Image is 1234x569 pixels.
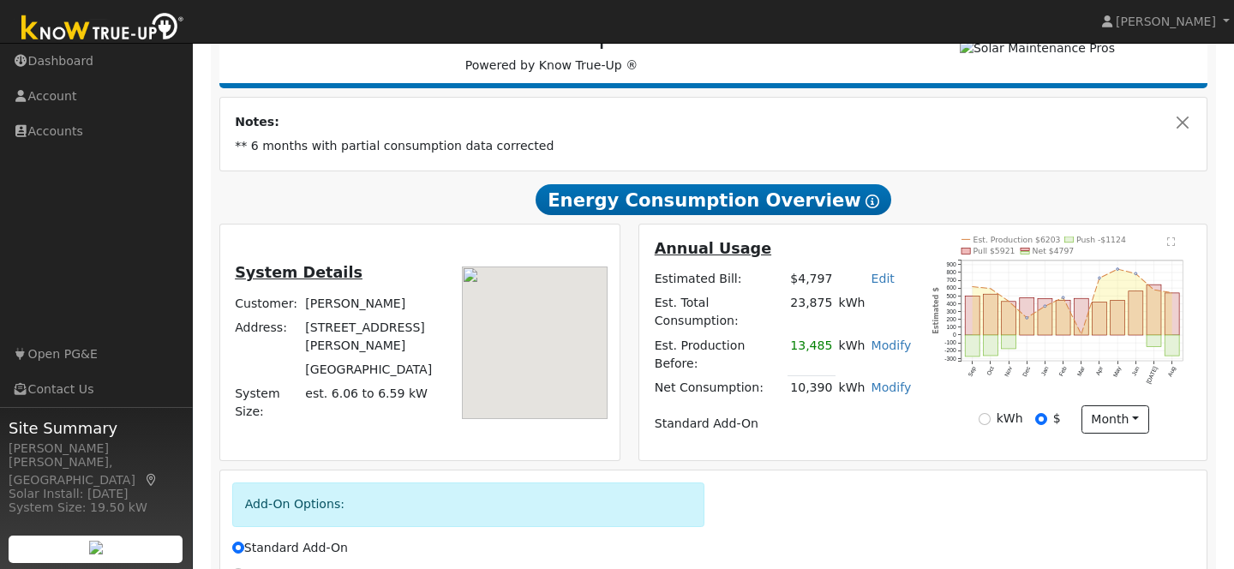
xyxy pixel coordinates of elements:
[1008,301,1010,303] circle: onclick=""
[1165,293,1180,335] rect: onclick=""
[1044,305,1046,308] circle: onclick=""
[965,296,979,335] rect: onclick=""
[946,262,956,268] text: 900
[1040,366,1050,377] text: Jan
[836,291,914,333] td: kWh
[305,386,428,400] span: est. 6.06 to 6.59 kW
[1094,366,1105,378] text: Apr
[1074,299,1088,336] rect: onclick=""
[232,542,244,554] input: Standard Add-On
[1131,366,1141,377] text: Jun
[9,485,183,503] div: Solar Install: [DATE]
[788,267,836,291] td: $4,797
[232,315,303,357] td: Address:
[946,325,956,331] text: 100
[9,499,183,517] div: System Size: 19.50 kW
[655,240,771,257] u: Annual Usage
[232,539,348,557] label: Standard Add-On
[946,285,956,291] text: 600
[1117,268,1119,271] circle: onclick=""
[1003,366,1014,378] text: Nov
[967,366,977,379] text: Sep
[1099,278,1101,280] circle: onclick=""
[788,333,836,375] td: 13,485
[232,291,303,315] td: Customer:
[979,413,991,425] input: kWh
[1062,296,1064,299] circle: onclick=""
[953,332,956,338] text: 0
[651,333,788,375] td: Est. Production Before:
[232,135,1195,159] td: ** 6 months with partial consumption data corrected
[973,247,1015,256] text: Pull $5921
[973,235,1061,244] text: Est. Production $6203
[1057,366,1067,378] text: Feb
[944,356,956,362] text: -300
[866,195,879,208] i: Show Help
[651,267,788,291] td: Estimated Bill:
[1167,237,1176,248] text: 
[1145,366,1159,386] text: [DATE]
[1002,302,1016,335] rect: onclick=""
[1147,285,1161,336] rect: onclick=""
[1129,291,1143,335] rect: onclick=""
[1056,301,1070,336] rect: onclick=""
[651,412,914,436] td: Standard Add-On
[536,184,890,215] span: Energy Consumption Overview
[235,264,362,281] u: System Details
[303,382,444,424] td: System Size
[946,308,956,314] text: 300
[651,291,788,333] td: Est. Total Consumption:
[1081,333,1083,336] circle: onclick=""
[985,366,995,377] text: Oct
[946,293,956,299] text: 500
[1171,292,1174,295] circle: onclick=""
[1167,366,1177,379] text: Aug
[983,295,997,336] rect: onclick=""
[1020,298,1034,336] rect: onclick=""
[303,291,444,315] td: [PERSON_NAME]
[1021,366,1032,378] text: Dec
[1076,366,1087,378] text: Mar
[836,375,868,400] td: kWh
[983,336,997,356] rect: onclick=""
[1026,317,1028,320] circle: onclick=""
[1174,113,1192,131] button: Close
[1111,301,1125,336] rect: onclick=""
[965,336,979,357] rect: onclick=""
[1153,289,1155,291] circle: onclick=""
[788,291,836,333] td: 23,875
[946,317,956,323] text: 200
[1035,413,1047,425] input: $
[989,288,991,290] circle: onclick=""
[1165,336,1180,356] rect: onclick=""
[836,333,868,375] td: kWh
[872,272,895,285] a: Edit
[946,270,956,276] text: 800
[232,482,704,526] div: Add-On Options:
[788,375,836,400] td: 10,390
[946,278,956,284] text: 700
[89,541,103,554] img: retrieve
[931,287,940,334] text: Estimated $
[9,440,183,458] div: [PERSON_NAME]
[1002,336,1016,350] rect: onclick=""
[946,301,956,307] text: 400
[9,453,183,489] div: [PERSON_NAME], [GEOGRAPHIC_DATA]
[872,380,912,394] a: Modify
[1033,247,1075,256] text: Net $4797
[960,39,1115,57] img: Solar Maintenance Pros
[235,115,279,129] strong: Notes:
[1076,235,1126,244] text: Push -$1124
[1112,366,1123,380] text: May
[232,382,303,424] td: System Size:
[9,416,183,440] span: Site Summary
[944,348,956,354] text: -200
[944,340,956,346] text: -100
[1093,302,1107,336] rect: onclick=""
[872,338,912,352] a: Modify
[1147,336,1161,348] rect: onclick=""
[1081,405,1149,434] button: month
[651,375,788,400] td: Net Consumption:
[1116,15,1216,28] span: [PERSON_NAME]
[13,9,193,48] img: Know True-Up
